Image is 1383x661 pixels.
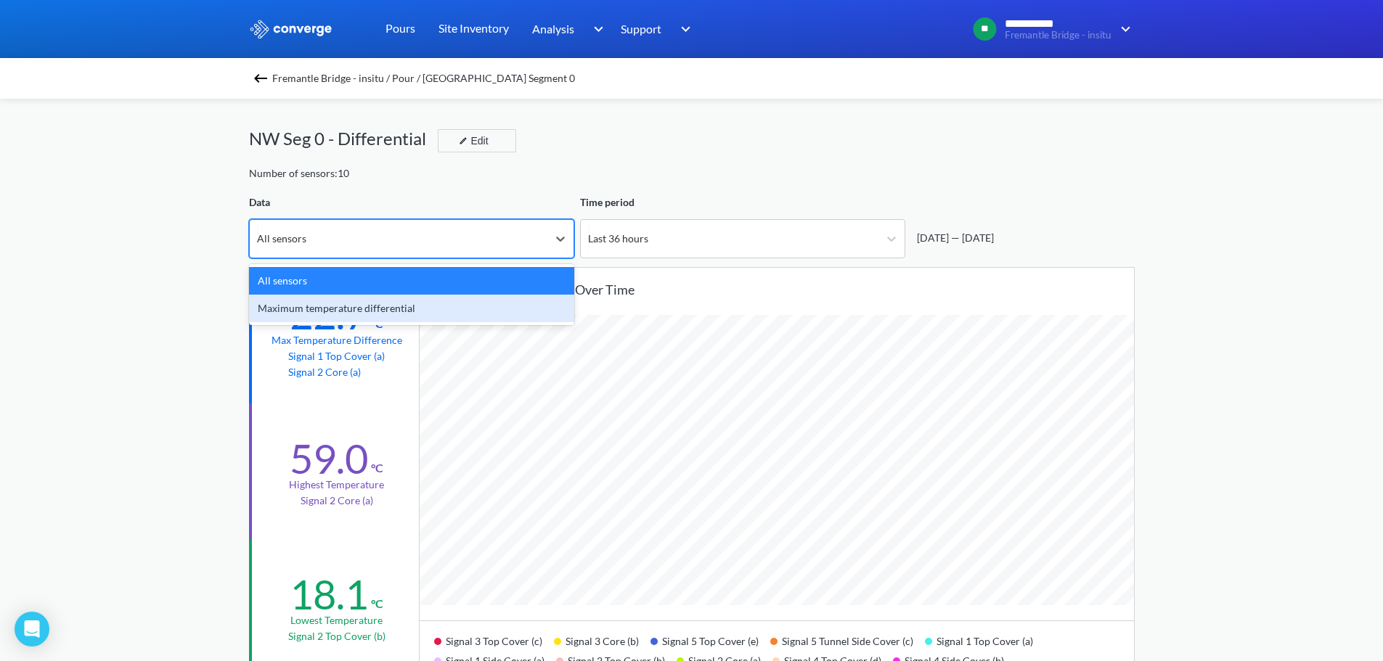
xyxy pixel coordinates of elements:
[621,20,661,38] span: Support
[249,165,349,181] div: Number of sensors: 10
[1111,20,1135,38] img: downArrow.svg
[290,570,368,619] div: 18.1
[925,630,1045,649] div: Signal 1 Top Cover (a)
[438,129,516,152] button: Edit
[252,70,269,87] img: backspace.svg
[288,364,385,380] p: Signal 2 Core (a)
[15,612,49,646] div: Open Intercom Messenger
[288,628,385,644] p: Signal 2 Top Cover (b)
[532,20,574,38] span: Analysis
[290,612,383,628] div: Lowest temperature
[249,267,574,295] div: All sensors
[272,332,402,348] div: Max temperature difference
[288,348,385,364] p: Signal 1 Top Cover (a)
[770,630,925,649] div: Signal 5 Tunnel Side Cover (c)
[554,630,650,649] div: Signal 3 Core (b)
[650,630,770,649] div: Signal 5 Top Cover (e)
[249,125,438,152] div: NW Seg 0 - Differential
[249,295,574,322] div: Maximum temperature differential
[453,132,491,149] div: Edit
[257,231,306,247] div: All sensors
[1005,30,1111,41] span: Fremantle Bridge - insitu
[588,231,648,247] div: Last 36 hours
[443,279,1134,300] div: Temperature recorded over time
[249,20,333,38] img: logo_ewhite.svg
[301,493,373,509] p: Signal 2 Core (a)
[289,477,384,493] div: Highest temperature
[434,630,554,649] div: Signal 3 Top Cover (c)
[672,20,695,38] img: downArrow.svg
[249,194,574,210] div: Data
[459,136,468,145] img: edit-icon.svg
[272,68,575,89] span: Fremantle Bridge - insitu / Pour / [GEOGRAPHIC_DATA] Segment 0
[911,230,994,246] div: [DATE] — [DATE]
[290,434,368,483] div: 59.0
[584,20,607,38] img: downArrow.svg
[580,194,905,210] div: Time period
